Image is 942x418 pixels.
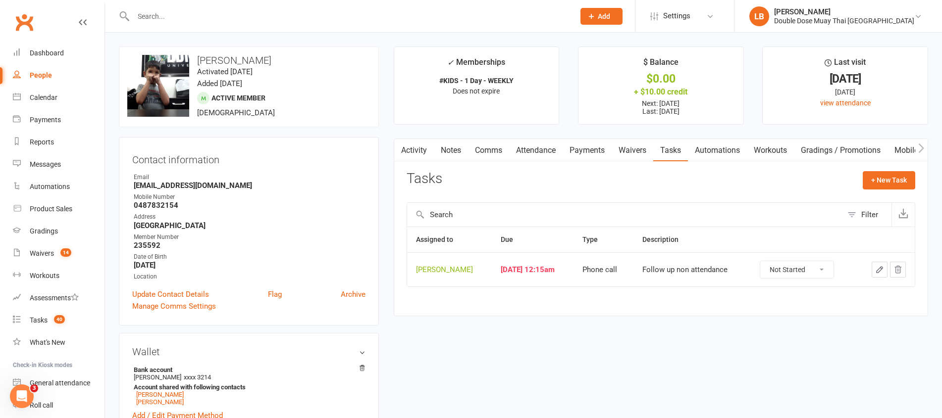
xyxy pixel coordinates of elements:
div: Messages [30,160,61,168]
h3: Contact information [132,150,366,165]
strong: Bank account [134,366,361,373]
div: Gradings [30,227,58,235]
button: + New Task [863,171,915,189]
a: Clubworx [12,10,37,35]
strong: 0487832154 [134,201,366,210]
div: Tasks [30,316,48,324]
strong: Account shared with following contacts [134,383,361,391]
div: Filter [861,209,878,221]
span: xxxx 3214 [184,373,211,381]
a: Messages [13,153,105,176]
button: Filter [842,203,891,227]
time: Added [DATE] [197,79,242,88]
div: [DATE] [772,74,919,84]
div: Address [134,212,366,222]
h3: Wallet [132,346,366,357]
strong: [EMAIL_ADDRESS][DOMAIN_NAME] [134,181,366,190]
a: view attendance [820,99,871,107]
a: What's New [13,331,105,354]
div: LB [749,6,769,26]
strong: [GEOGRAPHIC_DATA] [134,221,366,230]
div: Follow up non attendance [642,266,742,274]
div: $0.00 [587,74,734,84]
h3: Tasks [407,171,442,186]
div: $ Balance [643,56,679,74]
a: Payments [563,139,612,162]
a: Roll call [13,394,105,417]
strong: #KIDS - 1 Day - WEEKLY [439,77,514,85]
a: Automations [688,139,747,162]
span: 3 [30,384,38,392]
div: People [30,71,52,79]
li: [PERSON_NAME] [132,365,366,407]
a: Attendance [509,139,563,162]
div: Last visit [825,56,866,74]
a: Comms [468,139,509,162]
a: Notes [434,139,468,162]
a: Manage Comms Settings [132,300,216,312]
span: Settings [663,5,690,27]
a: Payments [13,109,105,131]
div: Memberships [447,56,505,74]
div: What's New [30,338,65,346]
a: Assessments [13,287,105,309]
th: Assigned to [407,227,492,252]
span: Does not expire [453,87,500,95]
a: Waivers [612,139,653,162]
span: Active member [211,94,265,102]
div: Roll call [30,401,53,409]
input: Search [407,203,842,227]
div: Workouts [30,272,59,279]
a: Mobile App [888,139,941,162]
div: Date of Birth [134,252,366,262]
th: Due [492,227,574,252]
th: Description [633,227,751,252]
button: Add [580,8,623,25]
a: Tasks 40 [13,309,105,331]
a: Flag [268,288,282,300]
div: General attendance [30,379,90,387]
strong: 235592 [134,241,366,250]
a: Workouts [13,265,105,287]
div: [DATE] [772,87,919,97]
a: Product Sales [13,198,105,220]
div: [PERSON_NAME] [416,266,483,274]
div: Product Sales [30,205,72,213]
div: Reports [30,138,54,146]
span: 40 [54,315,65,324]
span: [DEMOGRAPHIC_DATA] [197,108,275,117]
img: image1750319089.png [127,55,189,117]
p: Next: [DATE] Last: [DATE] [587,99,734,115]
time: Activated [DATE] [197,67,253,76]
div: Payments [30,116,61,124]
div: [DATE] 12:15am [501,266,565,274]
div: Calendar [30,93,57,101]
span: Add [598,12,610,20]
div: [PERSON_NAME] [774,7,914,16]
a: Gradings [13,220,105,242]
a: Reports [13,131,105,153]
div: Automations [30,183,70,190]
div: Email [134,173,366,182]
div: + $10.00 credit [587,87,734,97]
a: [PERSON_NAME] [136,398,184,406]
div: Phone call [582,266,625,274]
strong: [DATE] [134,261,366,270]
a: Gradings / Promotions [794,139,888,162]
div: Double Dose Muay Thai [GEOGRAPHIC_DATA] [774,16,914,25]
a: [PERSON_NAME] [136,391,184,398]
span: 14 [60,248,71,257]
a: Automations [13,176,105,198]
a: Activity [394,139,434,162]
h3: [PERSON_NAME] [127,55,370,66]
iframe: Intercom live chat [10,384,34,408]
div: Dashboard [30,49,64,57]
div: Location [134,272,366,281]
a: Tasks [653,139,688,162]
a: Calendar [13,87,105,109]
th: Type [574,227,633,252]
div: Waivers [30,249,54,257]
a: Archive [341,288,366,300]
div: Member Number [134,232,366,242]
div: Mobile Number [134,192,366,202]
